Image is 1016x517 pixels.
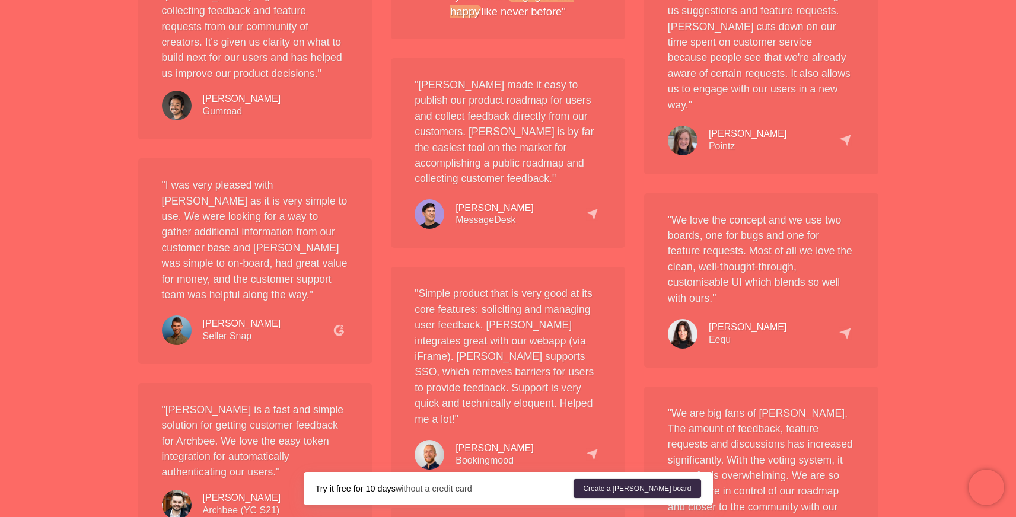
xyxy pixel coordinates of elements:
[668,212,855,306] p: "We love the concept and we use two boards, one for bugs and one for feature requests. Most of al...
[586,208,598,221] img: capterra.78f6e3bf33.png
[203,93,281,106] div: [PERSON_NAME]
[162,91,192,120] img: testimonial-sahil.2236960693.jpg
[316,484,396,493] strong: Try it free for 10 days
[709,321,787,334] div: [PERSON_NAME]
[203,93,281,118] div: Gumroad
[203,318,281,343] div: Seller Snap
[839,327,851,340] img: capterra.78f6e3bf33.png
[709,128,787,141] div: [PERSON_NAME]
[162,177,349,302] p: "I was very pleased with [PERSON_NAME] as it is very simple to use. We were looking for a way to ...
[668,319,697,349] img: testimonial-avida.9237efe1a7.jpg
[415,199,444,229] img: testimonial-josh.827cc021f2.jpg
[456,442,534,467] div: Bookingmood
[415,286,601,427] p: "Simple product that is very good at its core features: soliciting and managing user feedback. [P...
[839,134,851,146] img: capterra.78f6e3bf33.png
[415,77,601,187] p: "[PERSON_NAME] made it easy to publish our product roadmap for users and collect feedback directl...
[316,483,574,494] div: without a credit card
[668,126,697,155] img: testimonial-maggie.52abda0f92.jpg
[456,442,534,455] div: [PERSON_NAME]
[333,324,345,336] img: g2.cb6f757962.png
[456,202,534,215] div: [PERSON_NAME]
[162,315,192,345] img: testimonial-adrian.deb30e08c6.jpg
[574,479,700,498] a: Create a [PERSON_NAME] board
[203,318,281,330] div: [PERSON_NAME]
[969,470,1004,505] iframe: Chatra live chat
[586,448,598,461] img: capterra.78f6e3bf33.png
[415,440,444,470] img: testimonial-wouter.8104910475.jpg
[456,202,534,227] div: MessageDesk
[709,321,787,346] div: Eequ
[709,128,787,153] div: Pointz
